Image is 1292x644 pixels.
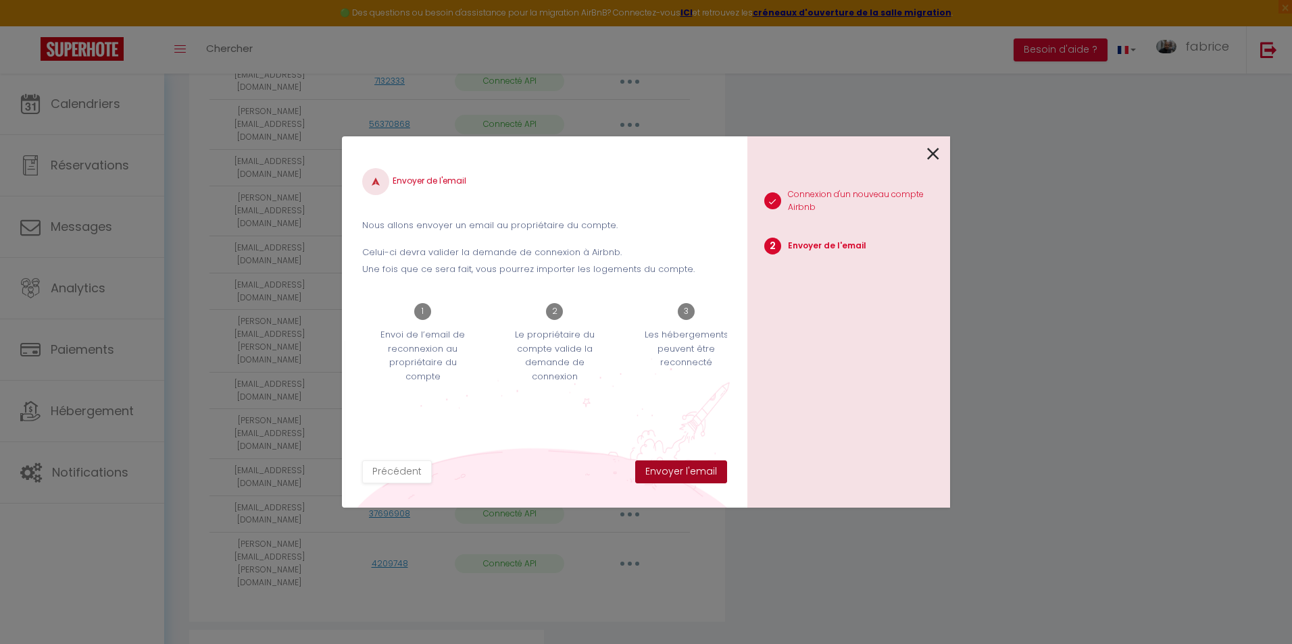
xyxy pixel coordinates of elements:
p: Envoi de l’email de reconnexion au propriétaire du compte [371,328,475,383]
p: Envoyer de l'email [788,240,866,252]
p: Une fois que ce sera fait, vous pourrez importer les logements du compte. [362,263,727,276]
span: 2 [764,238,781,254]
p: Les hébergements peuvent être reconnecté [635,328,739,369]
button: Ouvrir le widget de chat LiveChat [11,5,51,46]
p: Celui-ci devra valider la demande de connexion à Airbnb. [362,246,727,259]
button: Envoyer l'email [635,460,727,483]
p: Le propriétaire du compte valide la demande de connexion [503,328,607,383]
span: 3 [678,303,695,320]
p: Nous allons envoyer un email au propriétaire du compte. [362,219,727,232]
span: 2 [546,303,563,320]
button: Précédent [362,460,432,483]
h4: Envoyer de l'email [362,168,727,195]
span: 1 [414,303,431,320]
p: Connexion d'un nouveau compte Airbnb [788,188,951,214]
